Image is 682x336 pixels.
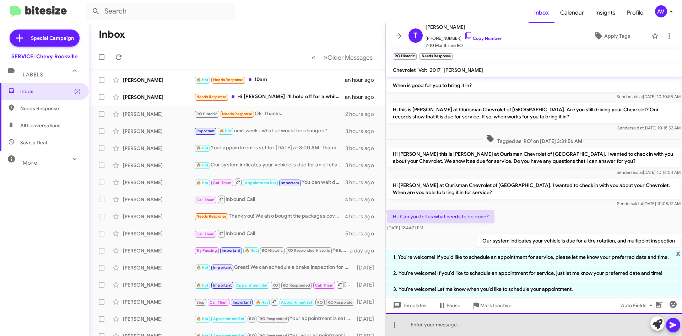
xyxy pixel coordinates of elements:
[430,67,441,73] span: 2017
[386,299,432,312] button: Templates
[655,5,667,17] div: AV
[196,198,215,202] span: Call Them
[466,299,517,312] button: Mark Inactive
[123,162,194,169] div: [PERSON_NAME]
[11,53,78,60] div: SERVICE: Chevy Rockville
[123,76,194,84] div: [PERSON_NAME]
[615,299,661,312] button: Auto Fields
[617,125,681,130] span: Sender [DATE] 10:18:52 AM
[213,316,244,321] span: Appointment Set
[196,163,209,167] span: 🔥 Hot
[386,281,682,297] li: 3. You're welcome! Let me know when you'd like to schedule your appointment.
[23,160,37,166] span: More
[123,111,194,118] div: [PERSON_NAME]
[196,283,209,288] span: 🔥 Hot
[194,127,345,135] div: next week.. what oil would be changed?
[426,31,502,42] span: [PHONE_NUMBER]
[196,248,217,253] span: Try Pausing
[483,134,585,145] span: Tagged as 'RO' on [DATE] 3:31:56 AM
[621,2,649,23] a: Profile
[20,122,60,129] span: All Conversations
[194,76,345,84] div: 10am
[353,264,380,271] div: [DATE]
[245,181,276,185] span: Appointment Set
[196,146,209,150] span: 🔥 Hot
[387,210,494,223] p: Hi. Can you tell us what needs to be done?
[590,2,621,23] span: Insights
[220,129,232,133] span: 🔥 Hot
[236,283,267,288] span: Appointment Set
[196,300,205,305] span: Stop
[345,128,380,135] div: 3 hours ago
[426,42,502,49] span: 7-10 Months no RO
[123,298,194,305] div: [PERSON_NAME]
[345,179,380,186] div: 3 hours ago
[262,248,283,253] span: RO Historic
[345,111,380,118] div: 2 hours ago
[196,214,227,219] span: Needs Response
[350,247,380,254] div: a day ago
[194,263,353,272] div: Great! We can schedule a brake inspection for you. What day/time would you like to come in?
[213,78,243,82] span: Needs Response
[617,201,681,206] span: Sender [DATE] 10:08:17 AM
[319,50,377,65] button: Next
[10,30,80,47] a: Special Campaign
[353,281,380,288] div: [DATE]
[604,30,630,42] span: Apply Tags
[386,265,682,281] li: 2. You're welcome! If you'd like to schedule an appointment for service, just let me know your pr...
[20,88,81,95] span: Inbox
[86,3,235,20] input: Search
[194,110,345,118] div: Ok. Thanks.
[617,94,681,99] span: Sender [DATE] 10:10:55 AM
[23,71,43,78] span: Labels
[345,94,380,101] div: an hour ago
[123,315,194,322] div: [PERSON_NAME]
[194,93,345,101] div: Hi [PERSON_NAME] I'll hold off for a while since we did a service at the start of summer and this...
[194,280,353,289] div: [PERSON_NAME] I cancel from online . Thank u for u help .
[222,248,240,253] span: Important
[307,50,320,65] button: Previous
[194,195,345,204] div: Inbound Call
[210,300,228,305] span: Call Them
[621,299,655,312] span: Auto Fields
[345,162,380,169] div: 3 hours ago
[194,212,345,220] div: Thank you! We also bought the packages covering the exterior etc. There are some dings that need ...
[464,36,502,41] a: Copy Number
[196,316,209,321] span: 🔥 Hot
[345,196,380,203] div: 4 hours ago
[477,234,681,247] p: Our system indicates your vehicle is due for a tire rotation, and multipoint inspection
[353,298,380,305] div: [DATE]
[317,300,323,305] span: RO
[123,213,194,220] div: [PERSON_NAME]
[196,232,215,236] span: Call Them
[123,128,194,135] div: [PERSON_NAME]
[99,29,125,40] h1: Inbox
[345,76,380,84] div: an hour ago
[123,281,194,288] div: [PERSON_NAME]
[315,283,334,288] span: Call Them
[194,229,345,238] div: Inbound Call
[324,53,328,62] span: »
[194,246,350,255] div: Yes, we do have availability on [DATE]. What time would work best for you?
[281,181,299,185] span: Important
[413,30,418,41] span: T
[387,179,681,199] p: Hi [PERSON_NAME] at Ourisman Chevrolet of [GEOGRAPHIC_DATA]. I wanted to check in with you about ...
[123,264,194,271] div: [PERSON_NAME]
[631,125,644,130] span: said at
[260,316,287,321] span: RO Responded
[20,139,47,146] span: Save a Deal
[649,5,674,17] button: AV
[196,112,217,116] span: RO Historic
[281,300,312,305] span: Appointment Set
[245,248,257,253] span: 🔥 Hot
[222,112,252,116] span: Needs Response
[345,213,380,220] div: 4 hours ago
[420,53,452,60] small: Needs Response
[631,201,643,206] span: said at
[213,283,232,288] span: Important
[272,283,278,288] span: RO
[529,2,554,23] a: Inbox
[308,50,377,65] nav: Page navigation example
